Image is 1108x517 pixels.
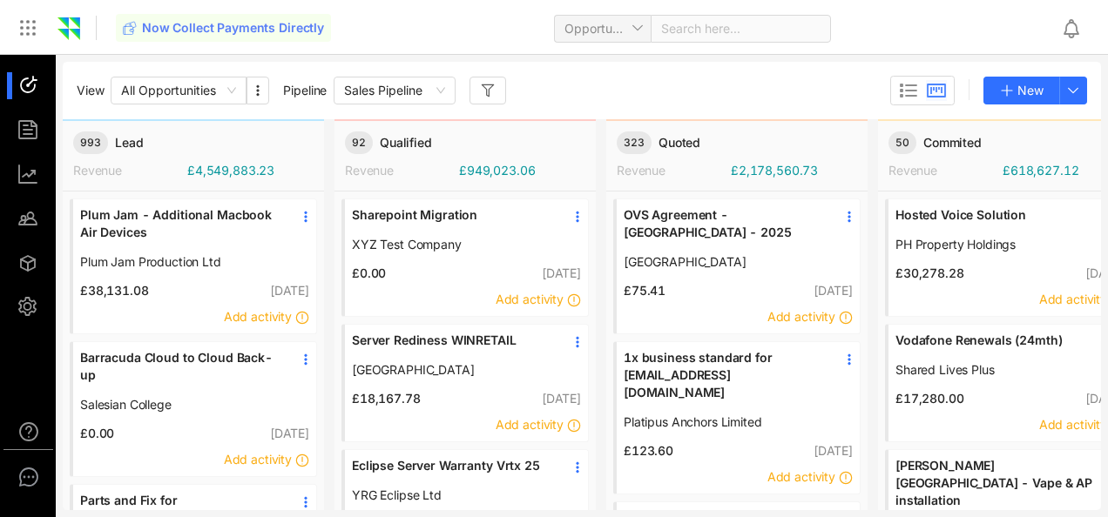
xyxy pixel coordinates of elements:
span: Opportunity [564,16,641,42]
span: Commited [923,134,982,151]
span: [PERSON_NAME][GEOGRAPHIC_DATA] - Vape & AP installation [895,457,1096,509]
span: Qualified [380,134,432,151]
span: £2,178,560.73 [731,162,818,179]
span: Add activity [767,469,835,484]
span: Vodafone Renewals (24mth) [895,332,1096,349]
button: Now Collect Payments Directly [116,14,331,42]
span: 1x business standard for [EMAIL_ADDRESS][DOMAIN_NAME] [624,349,824,401]
a: Plum Jam - Additional Macbook Air Devices [80,206,280,253]
a: Barracuda Cloud to Cloud Back-up [80,349,280,396]
span: View [77,82,104,99]
span: Sharepoint Migration [352,206,552,224]
span: Add activity [767,309,835,324]
div: Sharepoint MigrationXYZ Test Company£0.00[DATE]Add activity [341,198,589,317]
span: £0.00 [73,425,114,442]
span: Barracuda Cloud to Cloud Back-up [80,349,280,384]
a: [GEOGRAPHIC_DATA] [624,253,824,271]
span: 50 [888,131,916,154]
span: £30,278.28 [888,265,964,282]
span: [DATE] [814,283,853,298]
span: [DATE] [542,265,581,280]
div: Notifications [1061,8,1096,48]
span: Revenue [73,163,122,178]
span: Add activity [1039,292,1107,306]
a: Sharepoint Migration [352,206,552,236]
span: Add activity [496,292,564,306]
a: PH Property Holdings [895,236,1096,253]
span: Eclipse Server Warranty Vrtx 25 [352,457,552,474]
span: Add activity [496,417,564,432]
span: Revenue [888,163,937,178]
span: £4,549,883.23 [187,162,274,179]
span: Add activity [1039,417,1107,432]
span: Pipeline [283,82,327,99]
span: [DATE] [814,443,853,458]
div: 1x business standard for [EMAIL_ADDRESS][DOMAIN_NAME]Platipus Anchors Limited£123.60[DATE]Add act... [613,341,861,494]
span: £18,167.78 [345,390,421,407]
img: Zomentum Logo [56,16,82,42]
span: Sales Pipeline [344,77,445,104]
a: [GEOGRAPHIC_DATA] [352,361,552,379]
a: Hosted Voice Solution [895,206,1096,236]
div: OVS Agreement - [GEOGRAPHIC_DATA] - 2025[GEOGRAPHIC_DATA]£75.41[DATE]Add activity [613,198,861,334]
div: Server Rediness WINRETAIL[GEOGRAPHIC_DATA]£18,167.78[DATE]Add activity [341,324,589,442]
a: Vodafone Renewals (24mth) [895,332,1096,361]
span: Now Collect Payments Directly [142,19,324,37]
span: OVS Agreement - [GEOGRAPHIC_DATA] - 2025 [624,206,824,241]
span: Revenue [345,163,394,178]
span: Plum Jam - Additional Macbook Air Devices [80,206,280,241]
span: Lead [115,134,143,151]
a: Platipus Anchors Limited [624,413,824,431]
span: [DATE] [270,426,309,440]
span: £17,280.00 [888,390,964,407]
span: £0.00 [345,265,386,282]
a: Salesian College [80,396,280,413]
div: Barracuda Cloud to Cloud Back-upSalesian College£0.00[DATE]Add activity [70,341,317,477]
span: 993 [73,131,108,154]
span: £949,023.06 [459,162,535,179]
a: Server Rediness WINRETAIL [352,332,552,361]
a: XYZ Test Company [352,236,552,253]
span: Add activity [224,309,292,324]
span: Quoted [659,134,700,151]
span: Hosted Voice Solution [895,206,1096,224]
button: New [983,77,1060,104]
div: Plum Jam - Additional Macbook Air DevicesPlum Jam Production Ltd£38,131.08[DATE]Add activity [70,198,317,334]
span: [DATE] [270,283,309,298]
a: YRG Eclipse Ltd [352,487,552,504]
span: £38,131.08 [73,282,149,299]
span: Add activity [224,452,292,467]
a: 1x business standard for [EMAIL_ADDRESS][DOMAIN_NAME] [624,349,824,413]
span: New [1017,81,1044,100]
span: Revenue [617,163,665,178]
span: All Opportunities [121,77,236,104]
span: Server Rediness WINRETAIL [352,332,552,349]
span: 92 [345,131,373,154]
a: Shared Lives Plus [895,361,1096,379]
span: [DATE] [542,391,581,406]
a: Plum Jam Production Ltd [80,253,280,271]
a: OVS Agreement - [GEOGRAPHIC_DATA] - 2025 [624,206,824,253]
span: £618,627.12 [1003,162,1078,179]
span: 323 [617,131,652,154]
span: £75.41 [617,282,665,299]
a: Eclipse Server Warranty Vrtx 25 [352,457,552,487]
span: £123.60 [617,442,673,460]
